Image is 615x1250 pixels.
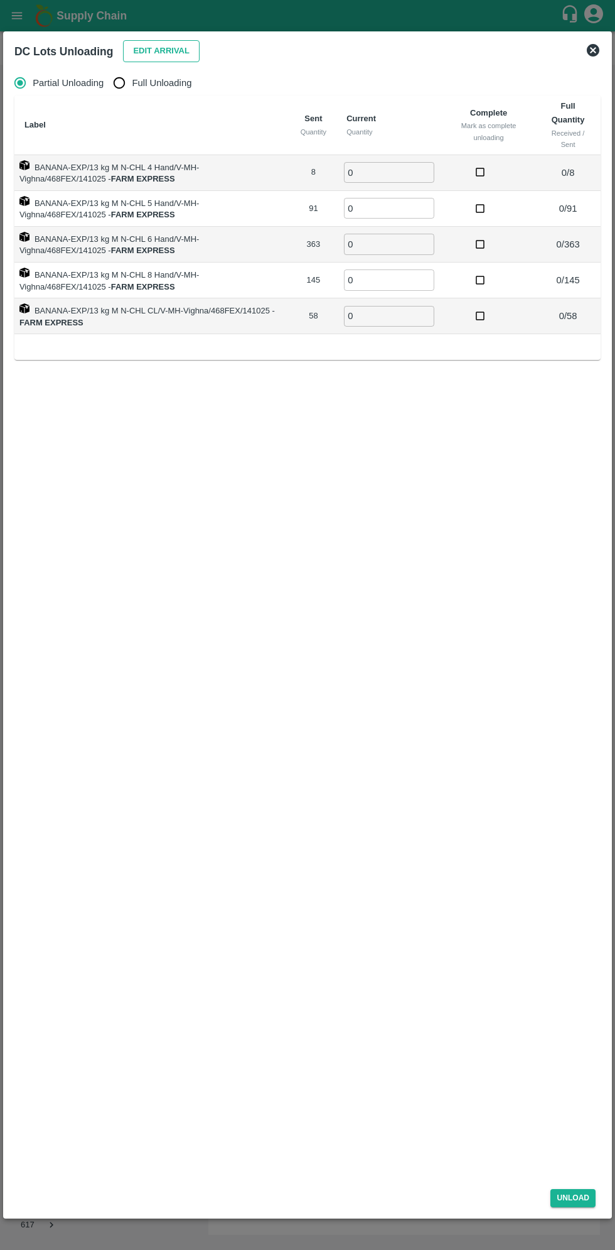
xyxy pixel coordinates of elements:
div: Received / Sent [545,128,591,151]
strong: FARM EXPRESS [111,246,175,255]
td: BANANA-EXP/13 kg M N-CHL 5 Hand/V-MH-Vighna/468FEX/141025 - [14,191,291,227]
p: 0 / 8 [540,166,596,180]
input: 0 [344,234,434,254]
td: 91 [291,191,336,227]
td: 58 [291,298,336,334]
p: 0 / 363 [540,237,596,251]
b: Sent [304,114,322,123]
b: DC Lots Unloading [14,45,113,58]
td: BANANA-EXP/13 kg M N-CHL CL/V-MH-Vighna/468FEX/141025 - [14,298,291,334]
strong: FARM EXPRESS [111,210,175,219]
div: Quantity [301,126,326,138]
td: 145 [291,263,336,298]
span: Partial Unloading [33,76,104,90]
td: BANANA-EXP/13 kg M N-CHL 8 Hand/V-MH-Vighna/468FEX/141025 - [14,263,291,298]
p: 0 / 91 [540,202,596,215]
b: Complete [470,108,507,117]
strong: FARM EXPRESS [111,174,175,183]
strong: FARM EXPRESS [111,282,175,291]
img: box [19,196,29,206]
img: box [19,160,29,170]
td: 363 [291,227,336,263]
input: 0 [344,162,434,183]
p: 0 / 58 [540,309,596,323]
p: 0 / 145 [540,273,596,287]
span: Full Unloading [132,76,192,90]
button: Edit Arrival [123,40,200,62]
td: 8 [291,155,336,191]
b: Label [24,120,46,129]
strong: FARM EXPRESS [19,318,83,327]
td: BANANA-EXP/13 kg M N-CHL 4 Hand/V-MH-Vighna/468FEX/141025 - [14,155,291,191]
b: Current [346,114,376,123]
input: 0 [344,198,434,219]
button: Unload [550,1189,596,1207]
div: Quantity [346,126,432,138]
input: 0 [344,306,434,327]
td: BANANA-EXP/13 kg M N-CHL 6 Hand/V-MH-Vighna/468FEX/141025 - [14,227,291,263]
b: Full Quantity [552,101,585,124]
div: Mark as complete unloading [452,120,525,143]
input: 0 [344,269,434,290]
img: box [19,232,29,242]
img: box [19,303,29,313]
img: box [19,268,29,278]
